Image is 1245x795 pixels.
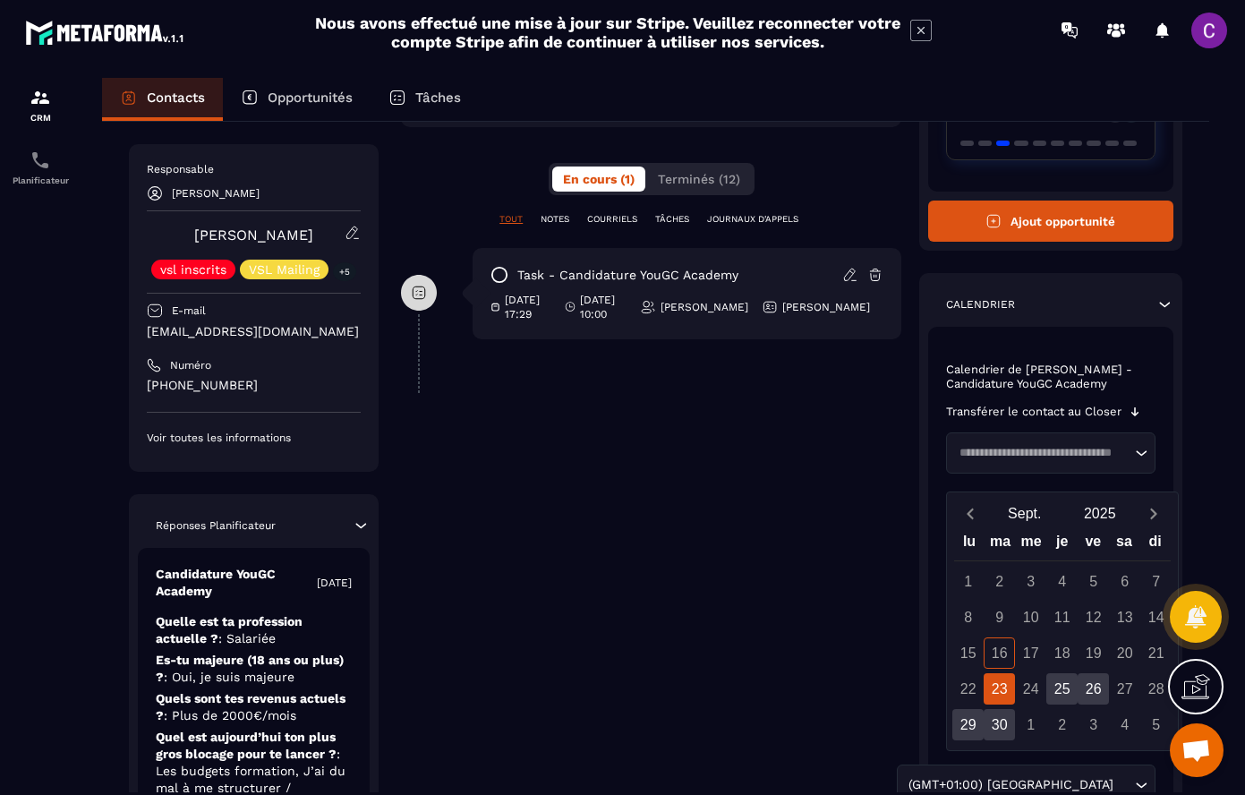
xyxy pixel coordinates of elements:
div: Calendar wrapper [954,529,1171,740]
div: 23 [984,673,1015,705]
button: Previous month [954,501,987,526]
p: Contacts [147,90,205,106]
a: schedulerschedulerPlanificateur [4,136,76,199]
p: Opportunités [268,90,353,106]
div: me [1016,529,1047,560]
p: Responsable [147,162,361,176]
span: Terminés (12) [658,172,740,186]
a: [PERSON_NAME] [194,227,313,244]
div: 9 [984,602,1015,633]
p: Calendrier [946,297,1015,312]
div: 12 [1078,602,1109,633]
div: je [1046,529,1078,560]
span: : Plus de 2000€/mois [164,708,296,722]
input: Search for option [953,444,1130,462]
p: Voir toutes les informations [147,431,361,445]
div: 5 [1140,709,1172,740]
div: 3 [1078,709,1109,740]
div: 25 [1046,673,1078,705]
h2: Nous avons effectué une mise à jour sur Stripe. Veuillez reconnecter votre compte Stripe afin de ... [314,13,901,51]
p: [DATE] 10:00 [580,293,626,321]
div: 16 [984,637,1015,669]
p: VSL Mailing [249,263,320,276]
button: Next month [1138,501,1171,526]
a: Contacts [102,78,223,121]
div: 26 [1078,673,1109,705]
button: Ajout opportunité [928,201,1173,242]
span: : Oui, je suis majeure [164,670,294,684]
p: [PERSON_NAME] [661,300,748,314]
p: [PHONE_NUMBER] [147,377,361,394]
div: 10 [1015,602,1046,633]
div: 3 [1015,566,1046,597]
div: di [1139,529,1171,560]
div: 13 [1109,602,1140,633]
div: 21 [1140,637,1172,669]
div: 17 [1015,637,1046,669]
img: logo [25,16,186,48]
div: 2 [984,566,1015,597]
input: Search for option [1117,775,1130,795]
p: [DATE] [317,576,352,590]
div: 7 [1140,566,1172,597]
p: Quelle est ta profession actuelle ? [156,613,352,647]
div: Ouvrir le chat [1170,723,1224,777]
div: 15 [952,637,984,669]
p: Quels sont tes revenus actuels ? [156,690,352,724]
span: En cours (1) [563,172,635,186]
div: 19 [1078,637,1109,669]
div: 11 [1046,602,1078,633]
div: 28 [1140,673,1172,705]
div: 30 [984,709,1015,740]
p: CRM [4,113,76,123]
button: Open months overlay [987,498,1062,529]
p: COURRIELS [587,213,637,226]
div: 2 [1046,709,1078,740]
a: Tâches [371,78,479,121]
p: E-mail [172,303,206,318]
div: 4 [1046,566,1078,597]
div: ve [1078,529,1109,560]
button: En cours (1) [552,167,645,192]
p: NOTES [541,213,569,226]
div: 27 [1109,673,1140,705]
span: : Salariée [218,631,276,645]
div: 1 [952,566,984,597]
img: scheduler [30,150,51,171]
p: Numéro [170,358,211,372]
p: [DATE] 17:29 [505,293,550,321]
div: 14 [1140,602,1172,633]
p: [PERSON_NAME] [172,187,260,200]
div: 29 [952,709,984,740]
div: lu [954,529,985,560]
p: Candidature YouGC Academy [156,566,317,600]
div: 1 [1015,709,1046,740]
p: [PERSON_NAME] [782,300,870,314]
div: ma [985,529,1016,560]
span: (GMT+01:00) [GEOGRAPHIC_DATA] [904,775,1117,795]
div: sa [1109,529,1140,560]
div: 8 [952,602,984,633]
div: 18 [1046,637,1078,669]
p: Réponses Planificateur [156,518,276,533]
div: Calendar days [954,566,1171,740]
button: Terminés (12) [647,167,751,192]
p: TÂCHES [655,213,689,226]
div: Search for option [946,432,1155,474]
p: vsl inscrits [160,263,226,276]
p: Planificateur [4,175,76,185]
a: formationformationCRM [4,73,76,136]
div: 6 [1109,566,1140,597]
p: [EMAIL_ADDRESS][DOMAIN_NAME] [147,323,361,340]
p: TOUT [499,213,523,226]
div: 24 [1015,673,1046,705]
div: 4 [1109,709,1140,740]
p: Transférer le contact au Closer [946,405,1121,419]
img: formation [30,87,51,108]
div: 22 [952,673,984,705]
p: Calendrier de [PERSON_NAME] - Candidature YouGC Academy [946,363,1155,391]
a: Opportunités [223,78,371,121]
p: Es-tu majeure (18 ans ou plus) ? [156,652,352,686]
div: 20 [1109,637,1140,669]
p: task - Candidature YouGC Academy [517,267,738,284]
